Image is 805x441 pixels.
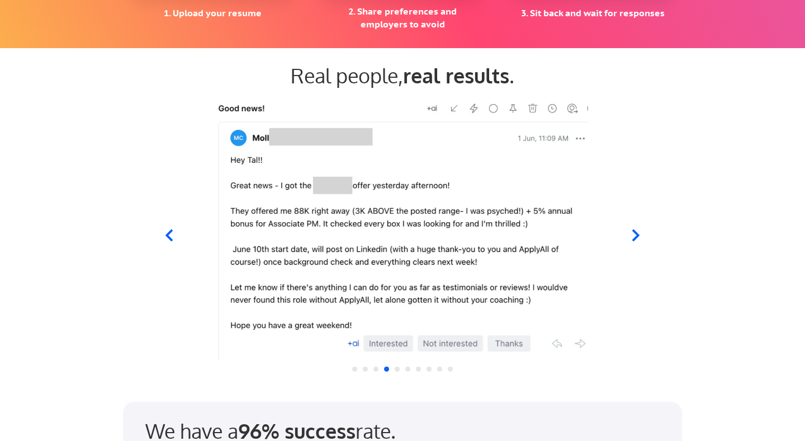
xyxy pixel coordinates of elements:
[514,7,671,19] div: 3. Sit back and wait for responses
[134,63,671,87] div: Real people, .
[403,63,509,88] strong: real results
[123,92,682,396] iframe: To enrich screen reader interactions, please activate Accessibility in Grammarly extension settings
[324,5,481,30] div: 2. Share preferences and employers to avoid
[134,7,291,19] div: 1. Upload your resume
